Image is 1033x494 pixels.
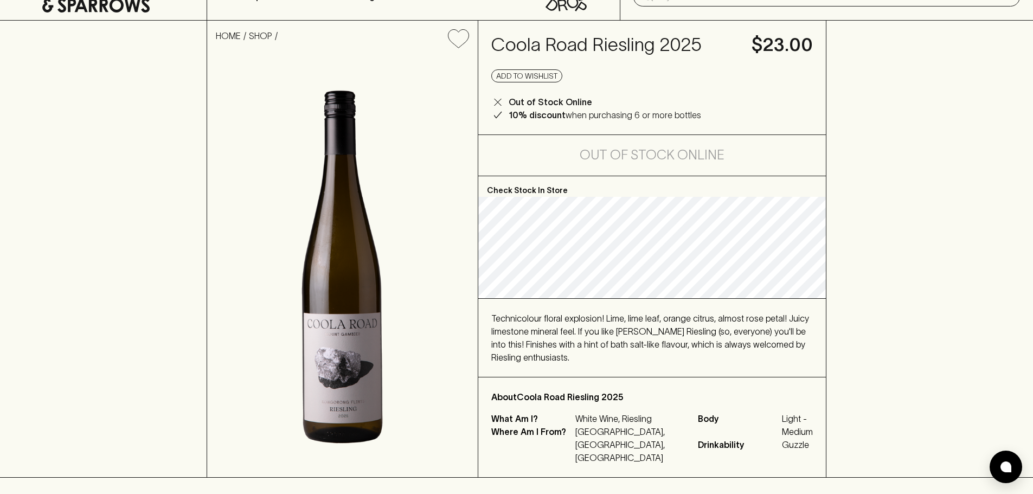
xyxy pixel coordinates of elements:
[509,95,592,108] p: Out of Stock Online
[575,425,685,464] p: [GEOGRAPHIC_DATA], [GEOGRAPHIC_DATA], [GEOGRAPHIC_DATA]
[782,438,813,451] span: Guzzle
[491,425,573,464] p: Where Am I From?
[575,412,685,425] p: White Wine, Riesling
[249,31,272,41] a: SHOP
[491,69,562,82] button: Add to wishlist
[491,313,809,362] span: Technicolour floral explosion! Lime, lime leaf, orange citrus, almost rose petal! Juicy limestone...
[698,412,779,438] span: Body
[1000,461,1011,472] img: bubble-icon
[509,108,701,121] p: when purchasing 6 or more bottles
[698,438,779,451] span: Drinkability
[491,34,739,56] h4: Coola Road Riesling 2025
[580,146,724,164] h5: Out of Stock Online
[509,110,566,120] b: 10% discount
[216,31,241,41] a: HOME
[491,412,573,425] p: What Am I?
[752,34,813,56] h4: $23.00
[478,176,826,197] p: Check Stock In Store
[491,390,813,403] p: About Coola Road Riesling 2025
[207,57,478,477] img: 41703.png
[782,412,813,438] span: Light - Medium
[444,25,473,53] button: Add to wishlist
